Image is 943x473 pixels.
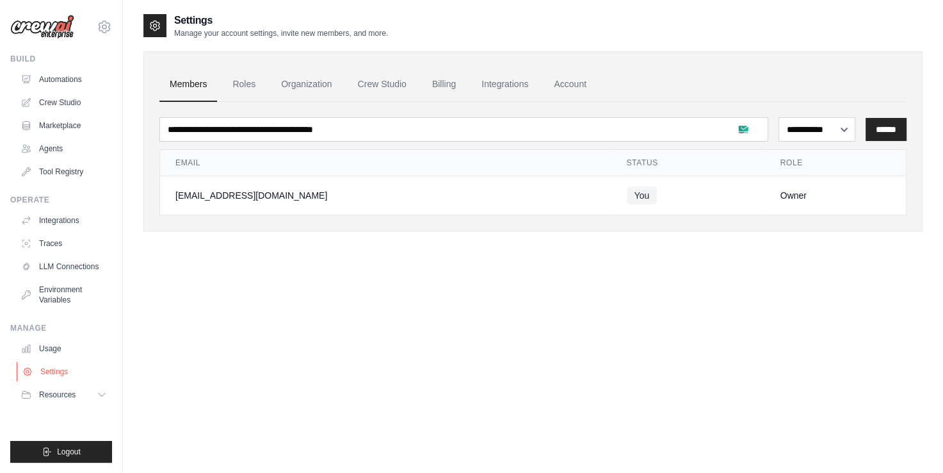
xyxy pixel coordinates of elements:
[17,361,113,382] a: Settings
[271,67,342,102] a: Organization
[15,338,112,359] a: Usage
[10,54,112,64] div: Build
[422,67,466,102] a: Billing
[159,67,217,102] a: Members
[15,256,112,277] a: LLM Connections
[174,28,388,38] p: Manage your account settings, invite new members, and more.
[611,150,765,176] th: Status
[15,69,112,90] a: Automations
[10,323,112,333] div: Manage
[348,67,417,102] a: Crew Studio
[471,67,538,102] a: Integrations
[175,189,596,202] div: [EMAIL_ADDRESS][DOMAIN_NAME]
[544,67,597,102] a: Account
[780,189,891,202] div: Owner
[222,67,266,102] a: Roles
[15,233,112,254] a: Traces
[15,385,112,405] button: Resources
[15,162,112,182] a: Tool Registry
[10,15,74,39] img: Logo
[15,279,112,310] a: Environment Variables
[10,441,112,463] button: Logout
[15,115,112,136] a: Marketplace
[57,447,81,457] span: Logout
[160,150,611,176] th: Email
[15,210,112,231] a: Integrations
[765,150,906,176] th: Role
[15,92,112,113] a: Crew Studio
[39,390,76,400] span: Resources
[15,138,112,159] a: Agents
[10,195,112,205] div: Operate
[627,187,657,204] span: You
[174,13,388,28] h2: Settings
